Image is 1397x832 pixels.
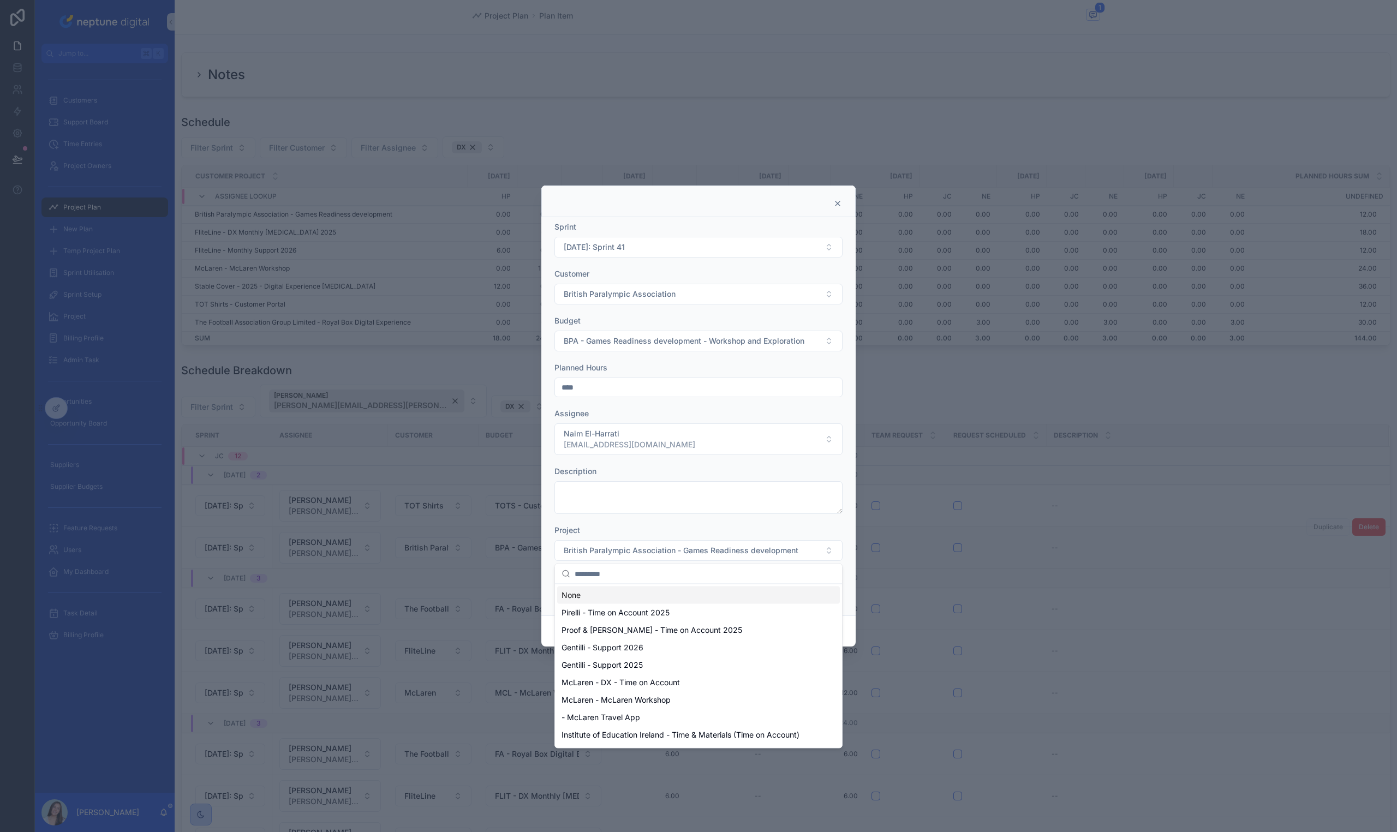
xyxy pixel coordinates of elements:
[562,729,799,740] span: Institute of Education Ireland - Time & Materials (Time on Account)
[554,525,580,535] span: Project
[562,642,643,653] span: Gentilli - Support 2026
[562,607,670,618] span: Pirelli - Time on Account 2025
[554,222,576,231] span: Sprint
[554,423,843,455] button: Select Button
[554,363,607,372] span: Planned Hours
[554,316,581,325] span: Budget
[562,677,680,688] span: McLaren - DX - Time on Account
[562,695,671,705] span: McLaren - McLaren Workshop
[562,712,640,723] span: - McLaren Travel App
[564,289,676,300] span: British Paralympic Association
[555,584,842,748] div: Suggestions
[557,586,840,604] div: None
[564,428,695,439] span: Naim El-Harrati
[564,545,798,556] span: British Paralympic Association - Games Readiness development
[554,466,596,476] span: Description
[562,660,643,671] span: Gentilli - Support 2025
[562,747,692,758] span: Excell Metal Spinning - Job Tracking
[554,269,589,278] span: Customer
[562,625,742,636] span: Proof & [PERSON_NAME] - Time on Account 2025
[554,237,843,258] button: Select Button
[564,439,695,450] span: [EMAIL_ADDRESS][DOMAIN_NAME]
[554,540,843,561] button: Select Button
[564,336,804,346] span: BPA - Games Readiness development - Workshop and Exploration
[554,284,843,304] button: Select Button
[564,242,625,253] span: [DATE]: Sprint 41
[554,409,589,418] span: Assignee
[554,331,843,351] button: Select Button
